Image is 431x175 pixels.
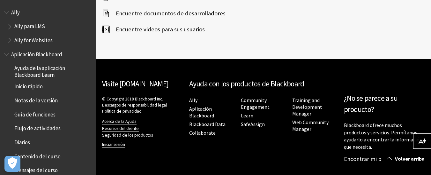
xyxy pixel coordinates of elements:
span: Diarios [14,137,30,146]
span: Ally for Websites [14,35,53,44]
a: Acerca de la Ayuda [102,119,137,124]
p: Blackboard ofrece muchos productos y servicios. Permítanos ayudarlo a encontrar la información qu... [344,122,425,150]
h2: ¿No se parece a su producto? [344,93,425,115]
span: Ally para LMS [14,21,45,30]
a: Seguridad de los productos [102,132,153,138]
a: Encuentre videos para sus usuarios [102,25,205,34]
a: Training and Development Manager [292,97,322,117]
h2: Ayuda con los productos de Blackboard [189,78,338,90]
span: Ayuda de la aplicación Blackboard Learn [14,63,91,78]
p: © Copyright 2018 Blackboard Inc. [102,96,183,114]
nav: Book outline for Anthology Ally Help [4,7,92,46]
a: SafeAssign [241,121,265,128]
a: Encontrar mi producto [344,155,402,163]
span: Ally [11,7,20,16]
a: Collaborate [189,130,216,136]
a: Encuentre documentos de desarrolladores [102,9,226,18]
span: Encuentre videos para sus usuarios [109,25,205,34]
a: Recursos del cliente [102,126,139,131]
button: Abrir preferencias [4,156,20,172]
a: Volver arriba [382,153,431,165]
a: Aplicación Blackboard [189,106,214,119]
a: Descargos de responsabilidad legal [102,102,167,108]
span: Guía de funciones [14,109,56,118]
span: Contenido del curso [14,151,61,160]
a: Política de privacidad [102,108,142,114]
span: Encuentre documentos de desarrolladores [109,9,226,18]
span: Flujo de actividades [14,123,61,132]
a: Community Engagement [241,97,270,110]
a: Blackboard Data [189,121,226,128]
a: Ally [189,97,197,104]
span: Notas de la versión [14,95,58,104]
a: Iniciar sesión [102,142,125,147]
a: Visite [DOMAIN_NAME] [102,79,168,88]
span: Inicio rápido [14,81,43,90]
a: Learn [241,112,253,119]
a: Web Community Manager [292,119,329,132]
span: Mensajes del curso [14,165,58,174]
span: Aplicación Blackboard [11,49,62,58]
